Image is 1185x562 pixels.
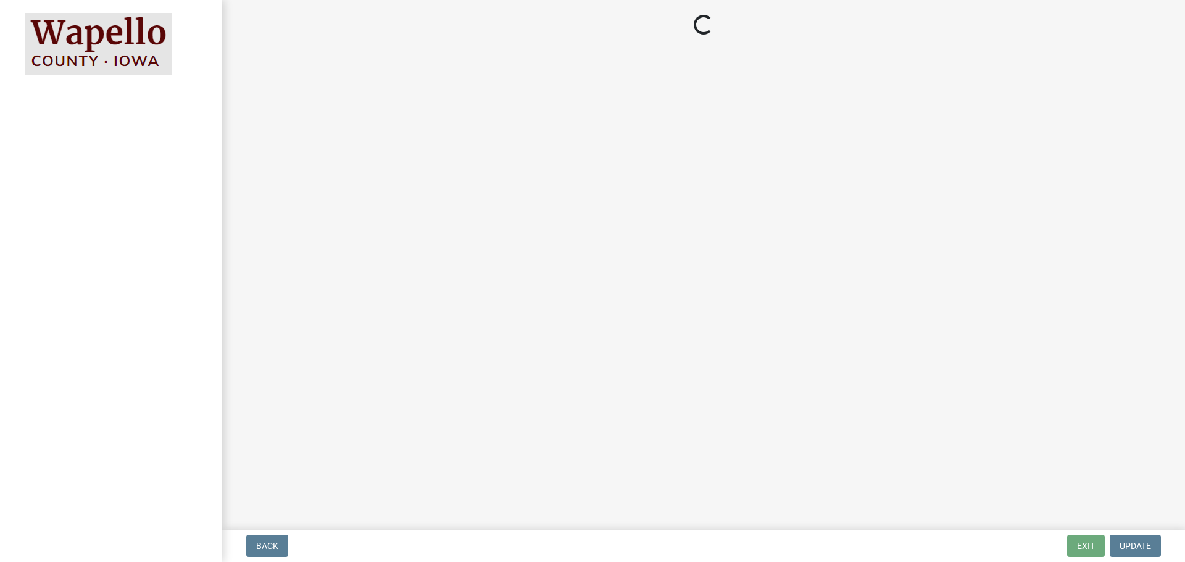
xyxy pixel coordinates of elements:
[1067,535,1105,557] button: Exit
[256,541,278,551] span: Back
[1120,541,1151,551] span: Update
[1110,535,1161,557] button: Update
[25,13,172,75] img: Wapello County, Iowa
[246,535,288,557] button: Back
